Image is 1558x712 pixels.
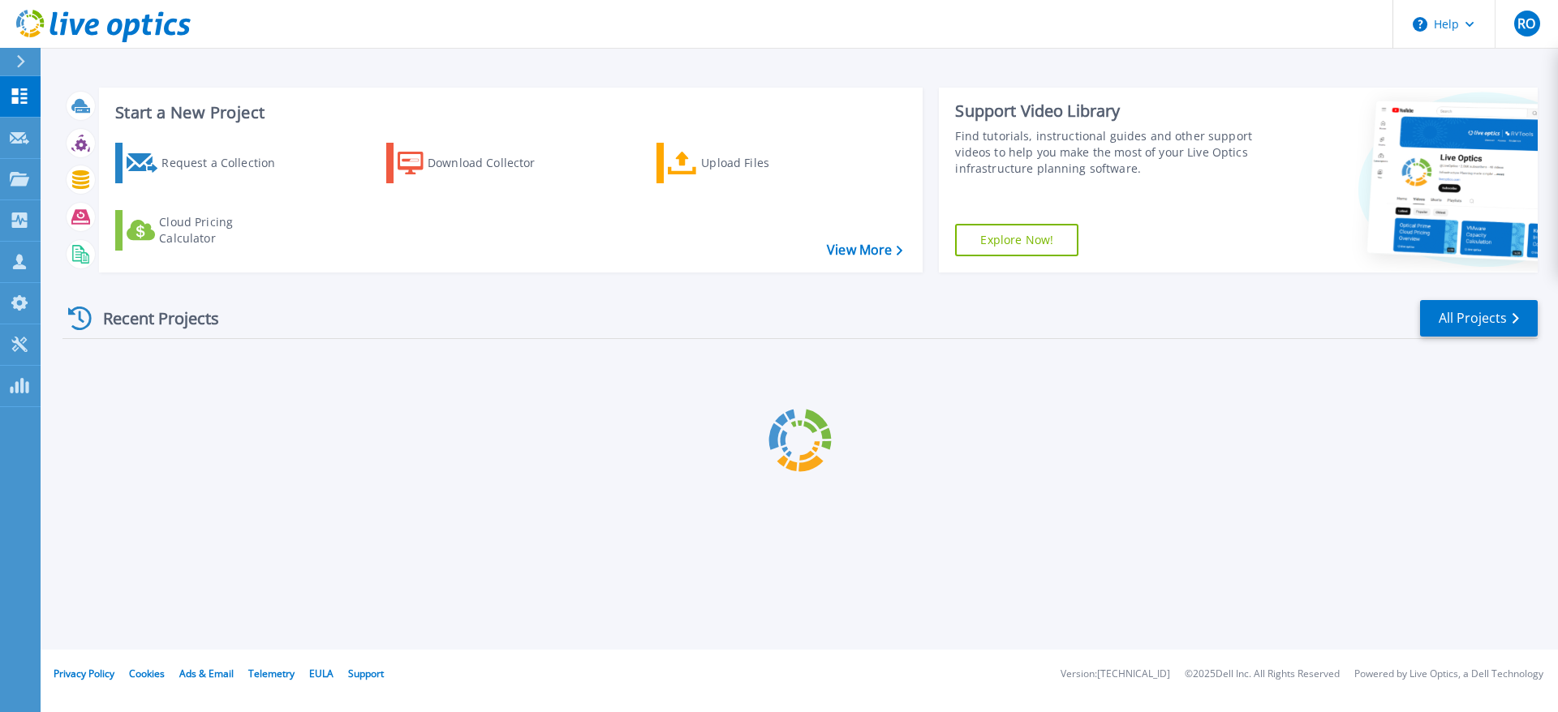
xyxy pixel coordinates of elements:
[955,128,1260,177] div: Find tutorials, instructional guides and other support videos to help you make the most of your L...
[1185,669,1340,680] li: © 2025 Dell Inc. All Rights Reserved
[248,667,295,680] a: Telemetry
[1354,669,1543,680] li: Powered by Live Optics, a Dell Technology
[386,143,567,183] a: Download Collector
[827,242,902,258] a: View More
[1061,669,1170,680] li: Version: [TECHNICAL_ID]
[179,667,234,680] a: Ads & Email
[348,667,384,680] a: Support
[656,143,837,183] a: Upload Files
[309,667,334,680] a: EULA
[428,147,557,179] div: Download Collector
[159,214,289,247] div: Cloud Pricing Calculator
[115,210,296,251] a: Cloud Pricing Calculator
[54,667,114,680] a: Privacy Policy
[701,147,831,179] div: Upload Files
[955,101,1260,122] div: Support Video Library
[1517,17,1535,30] span: RO
[62,298,241,338] div: Recent Projects
[115,143,296,183] a: Request a Collection
[161,147,291,179] div: Request a Collection
[1420,300,1538,337] a: All Projects
[129,667,165,680] a: Cookies
[115,104,902,122] h3: Start a New Project
[955,224,1078,256] a: Explore Now!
